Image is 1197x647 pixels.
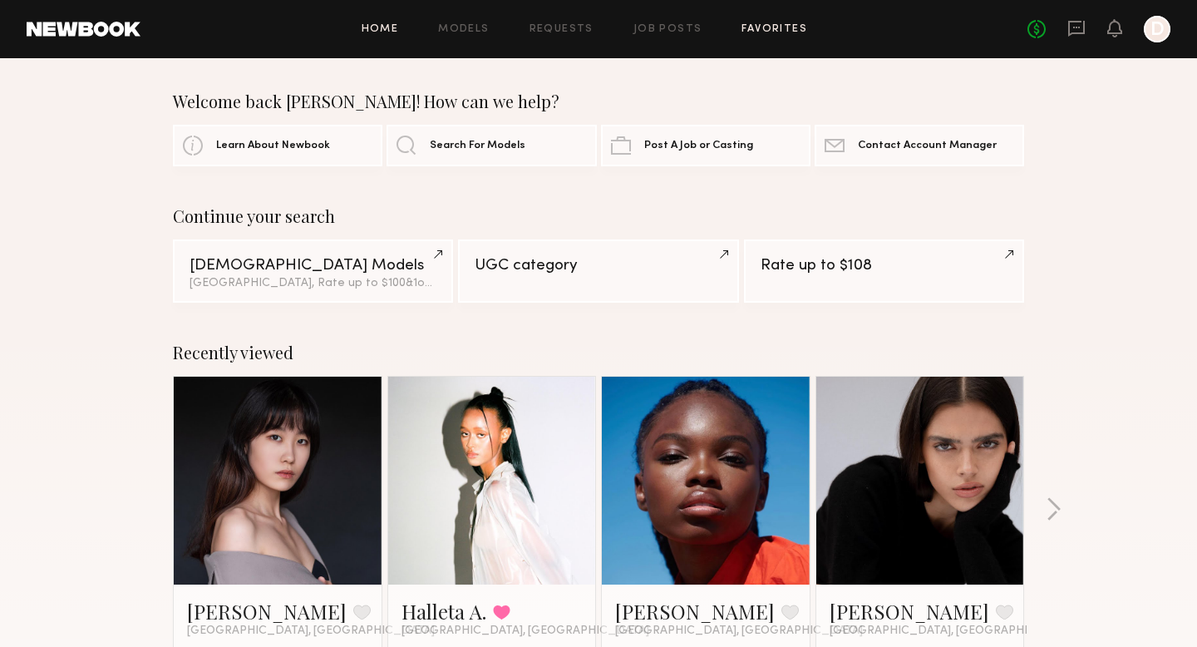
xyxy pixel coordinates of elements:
span: Search For Models [430,141,525,151]
a: Favorites [741,24,807,35]
a: Job Posts [633,24,702,35]
a: [DEMOGRAPHIC_DATA] Models[GEOGRAPHIC_DATA], Rate up to $100&1other filter [173,240,453,303]
a: Models [438,24,489,35]
div: UGC category [475,258,722,274]
a: [PERSON_NAME] [187,598,347,625]
span: [GEOGRAPHIC_DATA], [GEOGRAPHIC_DATA] [830,625,1077,638]
span: & 1 other filter [406,278,477,289]
a: UGC category [458,240,738,303]
a: Halleta A. [401,598,486,625]
a: Rate up to $108 [744,240,1024,303]
a: Learn About Newbook [173,125,382,166]
a: Post A Job or Casting [601,125,810,166]
div: [DEMOGRAPHIC_DATA] Models [190,258,436,274]
a: Home [362,24,399,35]
span: Post A Job or Casting [644,141,753,151]
span: [GEOGRAPHIC_DATA], [GEOGRAPHIC_DATA] [401,625,649,638]
span: Learn About Newbook [216,141,330,151]
a: Search For Models [387,125,596,166]
a: [PERSON_NAME] [615,598,775,625]
a: [PERSON_NAME] [830,598,989,625]
div: [GEOGRAPHIC_DATA], Rate up to $100 [190,278,436,289]
div: Welcome back [PERSON_NAME]! How can we help? [173,91,1024,111]
span: [GEOGRAPHIC_DATA], [GEOGRAPHIC_DATA] [615,625,863,638]
a: Contact Account Manager [815,125,1024,166]
span: [GEOGRAPHIC_DATA], [GEOGRAPHIC_DATA] [187,625,435,638]
a: D [1144,16,1170,42]
span: Contact Account Manager [858,141,997,151]
div: Rate up to $108 [761,258,1007,274]
a: Requests [530,24,594,35]
div: Recently viewed [173,343,1024,363]
div: Continue your search [173,206,1024,226]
